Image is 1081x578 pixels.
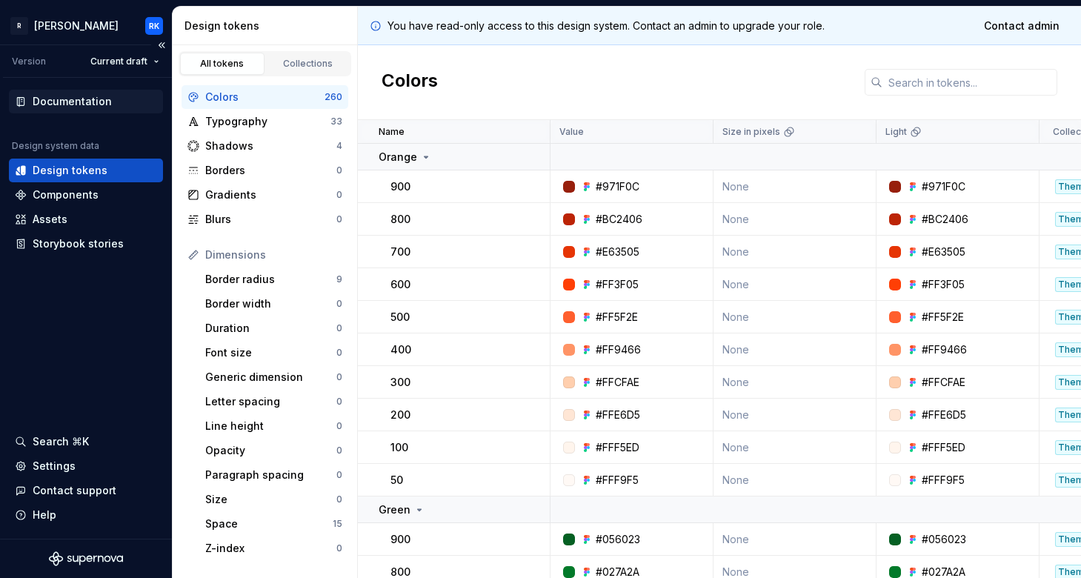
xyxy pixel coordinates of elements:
div: Blurs [205,212,336,227]
svg: Supernova Logo [49,551,123,566]
div: Design system data [12,140,99,152]
a: Documentation [9,90,163,113]
div: Collections [271,58,345,70]
p: 400 [390,342,411,357]
a: Settings [9,454,163,478]
a: Assets [9,207,163,231]
a: Duration0 [199,316,348,340]
p: You have read-only access to this design system. Contact an admin to upgrade your role. [388,19,825,33]
div: [PERSON_NAME] [34,19,119,33]
a: Z-index0 [199,537,348,560]
div: Colors [205,90,325,104]
p: Green [379,502,410,517]
div: Font size [205,345,336,360]
div: #E63505 [596,245,639,259]
div: #FFF9F5 [922,473,965,488]
div: 0 [336,347,342,359]
div: #FFE6D5 [596,408,640,422]
p: 100 [390,440,408,455]
div: 33 [330,116,342,127]
div: 0 [336,322,342,334]
a: Design tokens [9,159,163,182]
div: 260 [325,91,342,103]
div: All tokens [185,58,259,70]
div: 15 [333,518,342,530]
div: #FF5F2E [922,310,964,325]
td: None [714,268,877,301]
div: #FF3F05 [596,277,639,292]
a: Generic dimension0 [199,365,348,389]
td: None [714,301,877,333]
td: None [714,431,877,464]
div: #056023 [922,532,966,547]
a: Shadows4 [182,134,348,158]
a: Contact admin [974,13,1069,39]
button: Collapse sidebar [151,35,172,56]
td: None [714,333,877,366]
div: Z-index [205,541,336,556]
div: Version [12,56,46,67]
button: Search ⌘K [9,430,163,454]
div: Space [205,516,333,531]
div: Size [205,492,336,507]
td: None [714,236,877,268]
a: Blurs0 [182,207,348,231]
div: RK [149,20,159,32]
div: #BC2406 [596,212,642,227]
div: #FF5F2E [596,310,638,325]
div: Shadows [205,139,336,153]
div: Paragraph spacing [205,468,336,482]
td: None [714,366,877,399]
a: Border width0 [199,292,348,316]
p: 200 [390,408,410,422]
div: 0 [336,542,342,554]
a: Line height0 [199,414,348,438]
p: 700 [390,245,410,259]
a: Space15 [199,512,348,536]
div: Design tokens [33,163,107,178]
td: None [714,464,877,496]
p: Name [379,126,405,138]
a: Typography33 [182,110,348,133]
div: #056023 [596,532,640,547]
div: #BC2406 [922,212,968,227]
p: 900 [390,179,410,194]
div: R [10,17,28,35]
div: Design tokens [184,19,351,33]
div: Settings [33,459,76,474]
td: None [714,523,877,556]
div: Line height [205,419,336,433]
div: 4 [336,140,342,152]
div: #971F0C [922,179,965,194]
p: Orange [379,150,417,165]
button: Current draft [84,51,166,72]
h2: Colors [382,69,438,96]
p: Value [559,126,584,138]
div: 9 [336,273,342,285]
div: 0 [336,445,342,456]
div: #E63505 [922,245,965,259]
div: Border width [205,296,336,311]
div: #FF9466 [922,342,967,357]
td: None [714,203,877,236]
div: 0 [336,189,342,201]
div: #FFE6D5 [922,408,966,422]
div: #FFCFAE [922,375,965,390]
div: Generic dimension [205,370,336,385]
a: Gradients0 [182,183,348,207]
div: Dimensions [205,248,342,262]
a: Letter spacing0 [199,390,348,413]
div: #FF9466 [596,342,641,357]
div: Help [33,508,56,522]
div: #FFF5ED [922,440,965,455]
div: #FFF5ED [596,440,639,455]
div: 0 [336,469,342,481]
div: #FFCFAE [596,375,639,390]
input: Search in tokens... [882,69,1057,96]
a: Size0 [199,488,348,511]
div: 0 [336,396,342,408]
td: None [714,170,877,203]
a: Colors260 [182,85,348,109]
p: 800 [390,212,410,227]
